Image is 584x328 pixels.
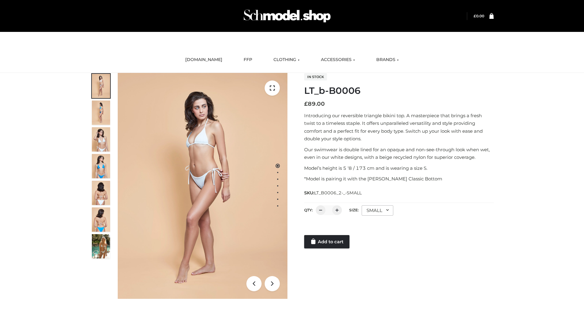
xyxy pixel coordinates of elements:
[92,181,110,205] img: ArielClassicBikiniTop_CloudNine_AzureSky_OW114ECO_7-scaled.jpg
[304,146,494,161] p: Our swimwear is double lined for an opaque and non-see-through look when wet, even in our white d...
[239,53,257,67] a: FFP
[474,14,476,18] span: £
[181,53,227,67] a: [DOMAIN_NAME]
[92,207,110,232] img: ArielClassicBikiniTop_CloudNine_AzureSky_OW114ECO_8-scaled.jpg
[304,164,494,172] p: Model’s height is 5 ‘8 / 173 cm and is wearing a size S.
[242,4,333,28] img: Schmodel Admin 964
[362,205,393,216] div: SMALL
[92,74,110,98] img: ArielClassicBikiniTop_CloudNine_AzureSky_OW114ECO_1-scaled.jpg
[92,154,110,178] img: ArielClassicBikiniTop_CloudNine_AzureSky_OW114ECO_4-scaled.jpg
[304,208,313,212] label: QTY:
[269,53,304,67] a: CLOTHING
[118,73,287,299] img: ArielClassicBikiniTop_CloudNine_AzureSky_OW114ECO_1
[314,190,362,196] span: LT_B0006_2-_-SMALL
[349,208,359,212] label: Size:
[92,127,110,152] img: ArielClassicBikiniTop_CloudNine_AzureSky_OW114ECO_3-scaled.jpg
[304,101,308,107] span: £
[316,53,360,67] a: ACCESSORIES
[92,101,110,125] img: ArielClassicBikiniTop_CloudNine_AzureSky_OW114ECO_2-scaled.jpg
[304,85,494,96] h1: LT_b-B0006
[304,235,349,248] a: Add to cart
[372,53,403,67] a: BRANDS
[304,112,494,143] p: Introducing our reversible triangle bikini top. A masterpiece that brings a fresh twist to a time...
[304,101,325,107] bdi: 89.00
[474,14,484,18] bdi: 0.00
[304,73,327,80] span: In stock
[304,189,362,196] span: SKU:
[304,175,494,183] p: *Model is pairing it with the [PERSON_NAME] Classic Bottom
[92,234,110,258] img: Arieltop_CloudNine_AzureSky2.jpg
[474,14,484,18] a: £0.00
